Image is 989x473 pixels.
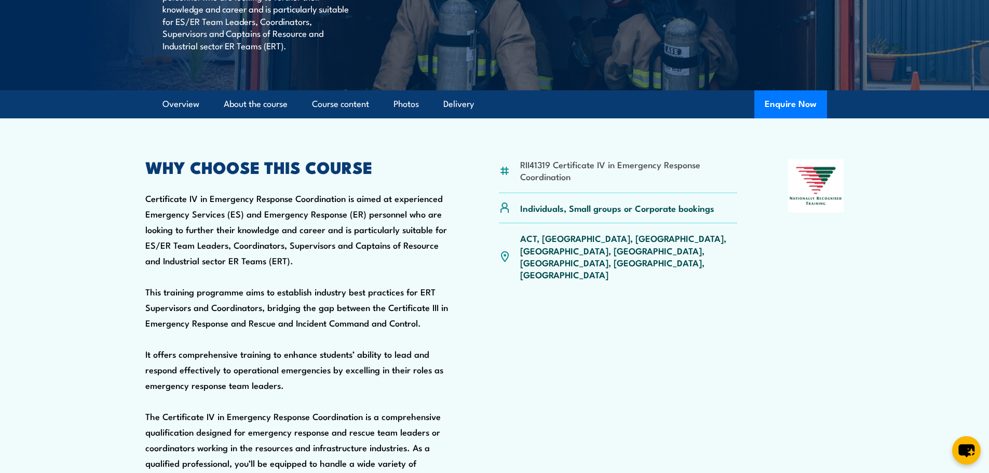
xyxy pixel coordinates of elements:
[520,158,738,183] li: RII41319 Certificate IV in Emergency Response Coordination
[312,90,369,118] a: Course content
[520,202,714,214] p: Individuals, Small groups or Corporate bookings
[443,90,474,118] a: Delivery
[224,90,288,118] a: About the course
[788,159,844,212] img: Nationally Recognised Training logo.
[754,90,827,118] button: Enquire Now
[162,90,199,118] a: Overview
[952,436,981,465] button: chat-button
[145,159,449,174] h2: WHY CHOOSE THIS COURSE
[394,90,419,118] a: Photos
[520,232,738,281] p: ACT, [GEOGRAPHIC_DATA], [GEOGRAPHIC_DATA], [GEOGRAPHIC_DATA], [GEOGRAPHIC_DATA], [GEOGRAPHIC_DATA...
